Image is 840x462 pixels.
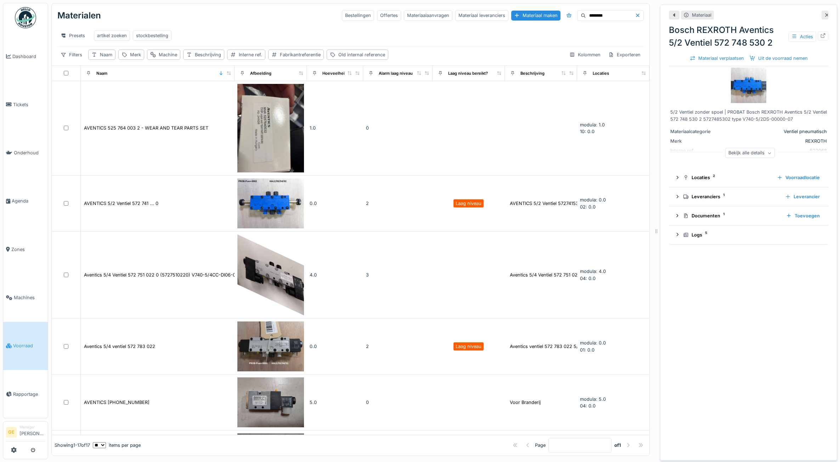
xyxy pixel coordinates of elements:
div: Laag niveau [456,200,481,207]
div: items per page [93,442,141,449]
div: Materiaal [692,12,711,18]
div: Offertes [377,10,401,21]
a: Rapportage [3,370,48,418]
div: Alarm laag niveau [379,70,413,76]
span: modula: 0.0 [580,340,606,346]
summary: Leveranciers1Leverancier [672,190,825,203]
div: Leveranciers [683,193,779,200]
div: AVENTICS 525 764 003 2 - WEAR AND TEAR PARTS SET [84,125,208,131]
div: Fabrikantreferentie [280,51,321,58]
a: Tickets [3,80,48,129]
a: Machines [3,273,48,321]
div: Leverancier [782,192,823,201]
a: GE Manager[PERSON_NAME] [6,424,45,441]
div: Merk [670,138,723,144]
span: Dashboard [12,53,45,60]
div: Showing 1 - 17 of 17 [55,442,90,449]
div: Laag niveau bereikt? [448,70,488,76]
div: Documenten [683,212,780,219]
img: AVENTICS 577 715 0220 [237,377,304,427]
div: Bosch REXROTH Aventics 5/2 Ventiel 572 748 530 2 [669,24,828,49]
span: Tickets [13,101,45,108]
div: stockbestelling [136,32,168,39]
div: Merk [130,51,141,58]
summary: Locaties2Voorraadlocatie [672,171,825,184]
div: Machine [159,51,177,58]
div: Kolommen [566,50,604,60]
span: modula: 4.0 [580,269,606,274]
span: 04: 0.0 [580,276,596,281]
img: Aventics 5/4 Ventiel 572 751 022 0 (5727510220) V740-5/4CC-DI06-024DC-07 [237,234,304,315]
div: Materiaal leveranciers [455,10,508,21]
span: 04: 0.0 [580,403,596,409]
div: Toevoegen [783,211,823,221]
span: Rapportage [13,391,45,398]
span: 10: 0.0 [580,129,594,134]
div: AVENTICS [PHONE_NUMBER] [84,399,150,406]
div: Beschrijving [520,70,545,76]
div: Ventiel pneumatisch [726,128,827,135]
div: 3 [366,272,430,278]
div: Acties [788,32,816,42]
div: Materialen [57,6,101,25]
img: AVENTICS 5/2 Ventiel 572 741 ... 0 [237,178,304,228]
div: 5.0 [310,399,360,406]
div: Bestellingen [342,10,374,21]
span: Agenda [12,198,45,204]
div: Naam [100,51,112,58]
span: 02: 0.0 [580,204,596,210]
a: Zones [3,225,48,273]
img: Bosch REXROTH Aventics 5/2 Ventiel 572 748 530 2 [731,68,766,103]
div: Materiaalaanvragen [404,10,452,21]
div: Uit de voorraad nemen [747,53,811,63]
div: REXROTH [726,138,827,144]
div: 0.0 [310,343,360,350]
div: Naam [96,70,107,76]
span: Machines [14,294,45,301]
a: Agenda [3,177,48,225]
div: Aventics 5/4 ventiel 572 783 022 [84,343,155,350]
div: Manager [19,424,45,430]
a: Onderhoud [3,129,48,177]
div: Locaties [683,174,771,181]
div: 0.0 [310,200,360,207]
div: artikel zoeken [97,32,127,39]
div: Voorraadlocatie [774,173,823,182]
div: Materiaal verplaatsen [687,53,747,63]
span: Voorraad [13,342,45,349]
div: 2 [366,343,430,350]
div: Materiaalcategorie [670,128,723,135]
div: Page [535,442,546,449]
a: Dashboard [3,32,48,80]
div: 1.0 [310,125,360,131]
div: Logs [683,232,820,238]
div: 0 [366,125,430,131]
div: 0 [366,399,430,406]
div: Laag niveau [456,343,481,350]
div: Beschrijving [195,51,221,58]
div: AVENTICS 5/2 Ventiel 572 741 ... 0 [84,200,158,207]
div: Voor Branderij [510,399,541,406]
li: [PERSON_NAME] [19,424,45,440]
a: Voorraad [3,322,48,370]
div: Old internal reference [338,51,385,58]
div: AVENTICS 5/2 Ventiel 5727415302 Valve 572 741 ... [510,200,620,207]
div: Exporteren [605,50,644,60]
span: modula: 5.0 [580,397,606,402]
summary: Logs5 [672,228,825,241]
div: Aventics 5/4 Ventiel 572 751 022 0 (5727510220) V740-5/4CC-DI06-024DC-07 [84,272,255,278]
img: Badge_color-CXgf-gQk.svg [15,7,36,28]
span: 01: 0.0 [580,347,594,353]
div: Presets [57,30,88,41]
summary: Documenten1Toevoegen [672,209,825,222]
div: Bekijk alle details [725,148,775,158]
div: 2 [366,200,430,207]
span: modula: 1.0 [580,122,605,127]
span: modula: 0.0 [580,197,606,203]
div: Filters [57,50,85,60]
div: Locaties [593,70,609,76]
div: Aventics 5/4 Ventiel 572 751 022 0 (5727510220)... [510,272,620,278]
span: Onderhoud [14,149,45,156]
div: Hoeveelheid [322,70,347,76]
img: AVENTICS 525 764 003 2 - WEAR AND TEAR PARTS SET [237,84,304,173]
